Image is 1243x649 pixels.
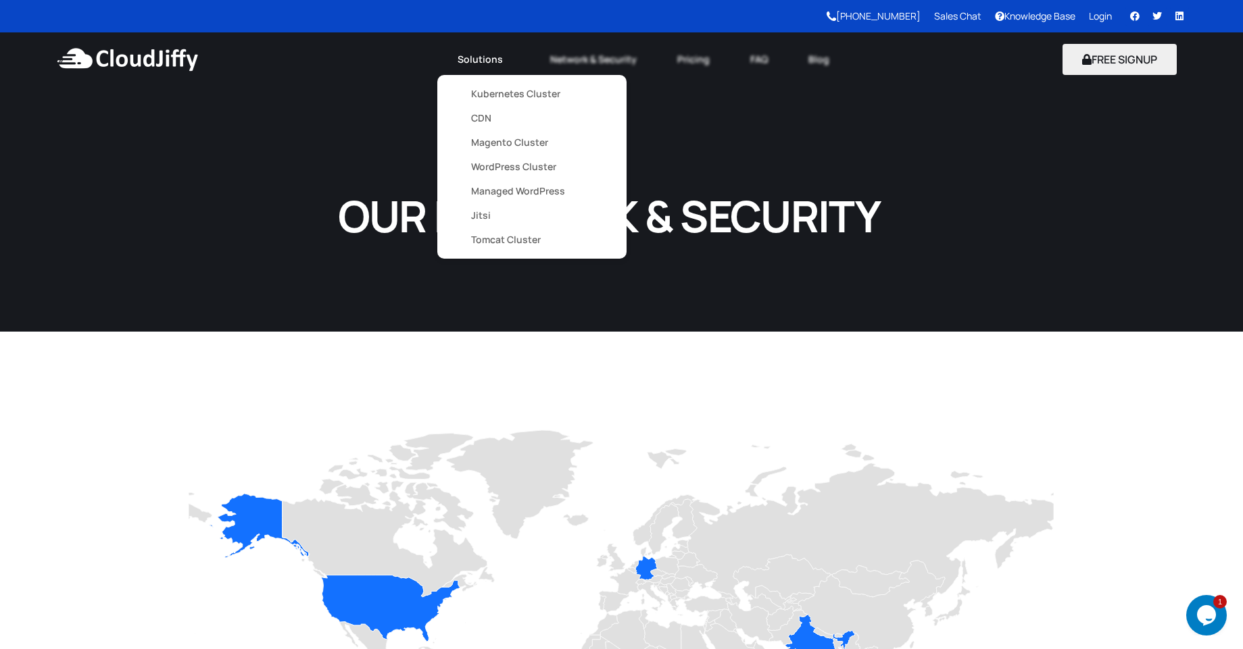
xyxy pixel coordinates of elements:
h1: OUR NETWORK & SECURITY [305,188,913,244]
a: CDN [471,106,593,130]
a: Jitsi [471,203,593,228]
a: Kubernetes Cluster [471,82,593,106]
a: FAQ [730,45,788,74]
a: Managed WordPress [471,179,593,203]
a: WordPress Cluster [471,155,593,179]
iframe: chat widget [1186,595,1229,635]
a: Magento Cluster [471,130,593,155]
a: Knowledge Base [995,9,1075,22]
a: Blog [788,45,850,74]
a: Pricing [657,45,730,74]
a: Login [1089,9,1112,22]
a: FREE SIGNUP [1063,52,1177,67]
a: Sales Chat [934,9,981,22]
a: Tomcat Cluster [471,228,593,252]
a: [PHONE_NUMBER] [827,9,921,22]
button: FREE SIGNUP [1063,44,1177,75]
a: Solutions [437,45,530,74]
a: Network & Security [530,45,657,74]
